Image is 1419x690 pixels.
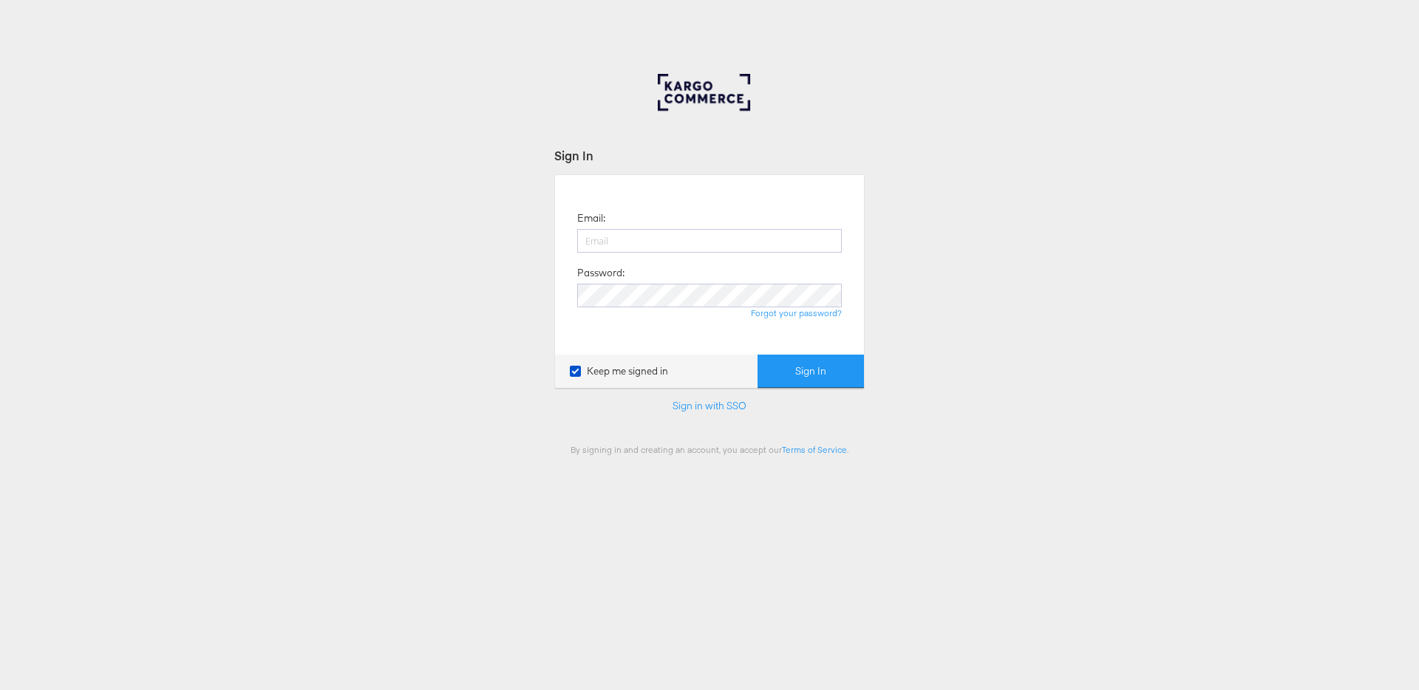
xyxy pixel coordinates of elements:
[751,307,842,318] a: Forgot your password?
[554,147,865,164] div: Sign In
[577,211,605,225] label: Email:
[554,444,865,455] div: By signing in and creating an account, you accept our .
[782,444,847,455] a: Terms of Service
[758,355,864,388] button: Sign In
[570,364,668,378] label: Keep me signed in
[577,266,625,280] label: Password:
[577,229,842,253] input: Email
[673,399,746,412] a: Sign in with SSO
